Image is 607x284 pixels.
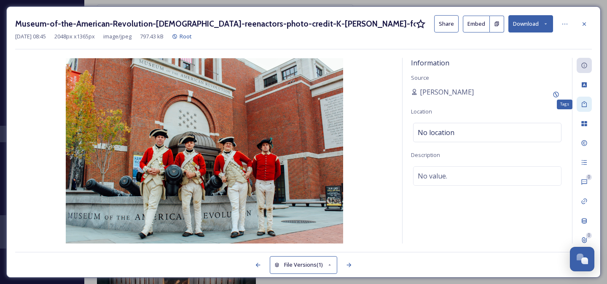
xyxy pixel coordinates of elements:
[557,100,572,109] div: Tags
[180,32,192,40] span: Root
[411,58,449,68] span: Information
[140,32,164,41] span: 797.43 kB
[54,32,95,41] span: 2048 px x 1365 px
[434,15,459,32] button: Share
[570,247,594,271] button: Open Chat
[418,171,447,181] span: No value.
[586,174,592,180] div: 0
[420,87,474,97] span: [PERSON_NAME]
[270,256,337,273] button: File Versions(1)
[508,15,553,32] button: Download
[586,233,592,238] div: 0
[411,108,432,115] span: Location
[15,32,46,41] span: [DATE] 08:45
[411,151,440,159] span: Description
[411,74,429,81] span: Source
[463,16,490,32] button: Embed
[15,18,416,30] h3: Museum-of-the-American-Revolution-[DEMOGRAPHIC_DATA]-reenactors-photo-credit-K-[PERSON_NAME]-for-...
[15,58,394,243] img: Museum-of-the-American-Revolution-British-reenactors-photo-credit-K-Huff-for-PHLCVB-scaled.jpg
[418,127,454,138] span: No location
[103,32,132,41] span: image/jpeg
